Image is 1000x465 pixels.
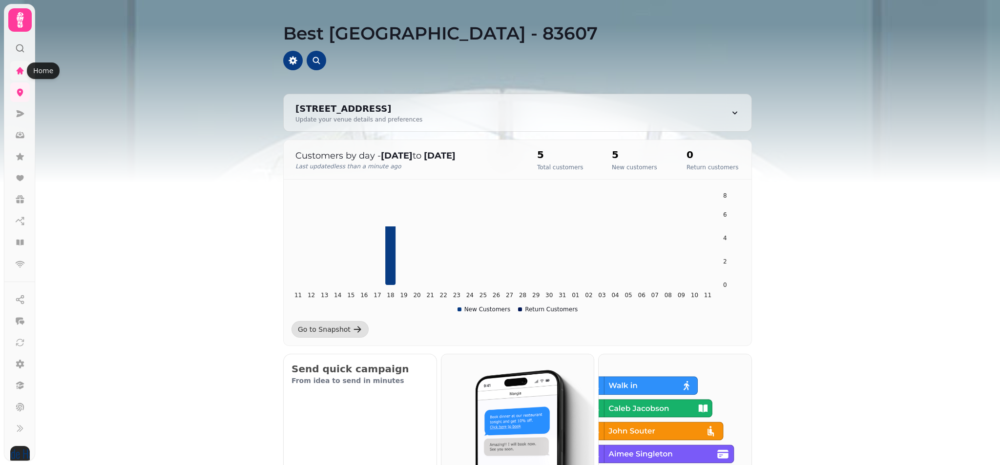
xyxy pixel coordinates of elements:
[612,163,657,171] p: New customers
[518,305,578,313] div: Return Customers
[440,292,447,299] tspan: 22
[294,292,302,299] tspan: 11
[453,292,460,299] tspan: 23
[598,292,605,299] tspan: 03
[559,292,566,299] tspan: 31
[723,282,727,288] tspan: 0
[27,62,60,79] div: Home
[424,150,456,161] strong: [DATE]
[479,292,487,299] tspan: 25
[625,292,632,299] tspan: 05
[585,292,592,299] tspan: 02
[545,292,553,299] tspan: 30
[295,116,422,123] div: Update your venue details and preferences
[612,148,657,162] h2: 5
[466,292,474,299] tspan: 24
[493,292,500,299] tspan: 26
[295,149,518,162] p: Customers by day - to
[347,292,354,299] tspan: 15
[387,292,394,299] tspan: 18
[298,324,351,334] div: Go to Snapshot
[360,292,368,299] tspan: 16
[292,321,369,338] a: Go to Snapshot
[723,192,727,199] tspan: 8
[519,292,526,299] tspan: 28
[723,211,727,218] tspan: 6
[295,162,518,170] p: Last updated less than a minute ago
[723,235,727,242] tspan: 4
[321,292,328,299] tspan: 13
[691,292,698,299] tspan: 10
[687,148,738,162] h2: 0
[665,292,672,299] tspan: 08
[413,292,420,299] tspan: 20
[381,150,413,161] strong: [DATE]
[687,163,738,171] p: Return customers
[678,292,685,299] tspan: 09
[308,292,315,299] tspan: 12
[292,362,429,376] h2: Send quick campaign
[458,305,511,313] div: New Customers
[506,292,513,299] tspan: 27
[572,292,579,299] tspan: 01
[374,292,381,299] tspan: 17
[704,292,711,299] tspan: 11
[611,292,619,299] tspan: 04
[651,292,659,299] tspan: 07
[292,376,429,385] p: From idea to send in minutes
[537,148,583,162] h2: 5
[723,258,727,265] tspan: 2
[427,292,434,299] tspan: 21
[537,163,583,171] p: Total customers
[295,102,422,116] div: [STREET_ADDRESS]
[532,292,540,299] tspan: 29
[400,292,407,299] tspan: 19
[638,292,646,299] tspan: 06
[334,292,341,299] tspan: 14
